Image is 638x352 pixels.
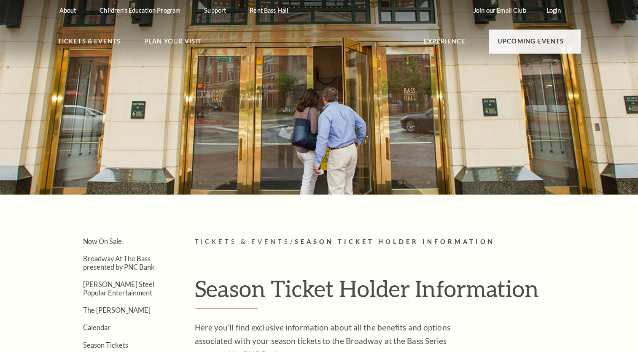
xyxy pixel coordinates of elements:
[59,7,76,14] p: About
[100,7,180,14] p: Children's Education Program
[144,36,202,51] p: Plan Your Visit
[83,280,154,296] a: [PERSON_NAME] Steel Popular Entertainment
[204,7,226,14] p: Support
[195,238,291,245] span: Tickets & Events
[83,237,122,245] a: Now On Sale
[83,306,151,314] a: The [PERSON_NAME]
[83,323,110,331] a: Calendar
[195,237,581,247] p: /
[250,7,288,14] p: Rent Bass Hall
[83,341,128,349] a: Season Tickets
[58,36,121,51] p: Tickets & Events
[498,36,564,51] p: Upcoming Events
[424,36,466,51] p: Experience
[83,255,155,271] a: Broadway At The Bass presented by PNC Bank
[195,275,581,309] h1: Season Ticket Holder Information
[295,238,495,245] span: Season Ticket Holder Information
